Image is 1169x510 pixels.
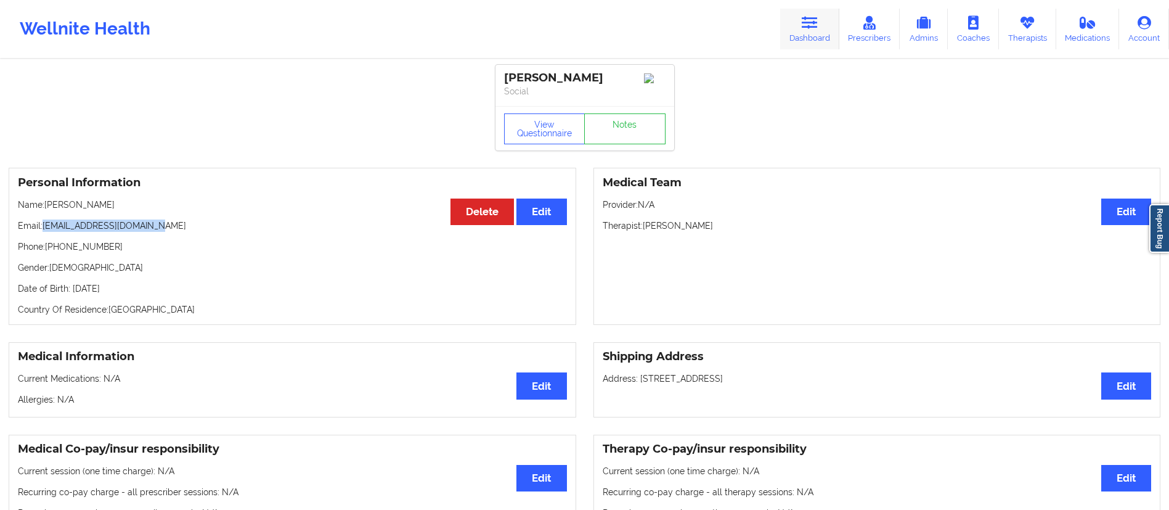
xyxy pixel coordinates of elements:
[780,9,839,49] a: Dashboard
[900,9,948,49] a: Admins
[504,113,585,144] button: View Questionnaire
[603,220,1152,232] p: Therapist: [PERSON_NAME]
[18,261,567,274] p: Gender: [DEMOGRAPHIC_DATA]
[603,350,1152,364] h3: Shipping Address
[1101,465,1151,491] button: Edit
[18,282,567,295] p: Date of Birth: [DATE]
[18,465,567,477] p: Current session (one time charge): N/A
[948,9,999,49] a: Coaches
[450,199,514,225] button: Delete
[516,199,566,225] button: Edit
[504,85,666,97] p: Social
[603,176,1152,190] h3: Medical Team
[1101,372,1151,399] button: Edit
[18,486,567,498] p: Recurring co-pay charge - all prescriber sessions : N/A
[18,176,567,190] h3: Personal Information
[603,442,1152,456] h3: Therapy Co-pay/insur responsibility
[18,303,567,316] p: Country Of Residence: [GEOGRAPHIC_DATA]
[516,465,566,491] button: Edit
[1149,204,1169,253] a: Report Bug
[18,393,567,406] p: Allergies: N/A
[516,372,566,399] button: Edit
[999,9,1056,49] a: Therapists
[1101,199,1151,225] button: Edit
[603,372,1152,385] p: Address: [STREET_ADDRESS]
[603,465,1152,477] p: Current session (one time charge): N/A
[18,220,567,232] p: Email: [EMAIL_ADDRESS][DOMAIN_NAME]
[18,372,567,385] p: Current Medications: N/A
[18,350,567,364] h3: Medical Information
[603,199,1152,211] p: Provider: N/A
[504,71,666,85] div: [PERSON_NAME]
[1119,9,1169,49] a: Account
[644,73,666,83] img: Image%2Fplaceholer-image.png
[18,199,567,211] p: Name: [PERSON_NAME]
[18,241,567,253] p: Phone: [PHONE_NUMBER]
[18,442,567,456] h3: Medical Co-pay/insur responsibility
[1056,9,1120,49] a: Medications
[839,9,900,49] a: Prescribers
[603,486,1152,498] p: Recurring co-pay charge - all therapy sessions : N/A
[584,113,666,144] a: Notes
